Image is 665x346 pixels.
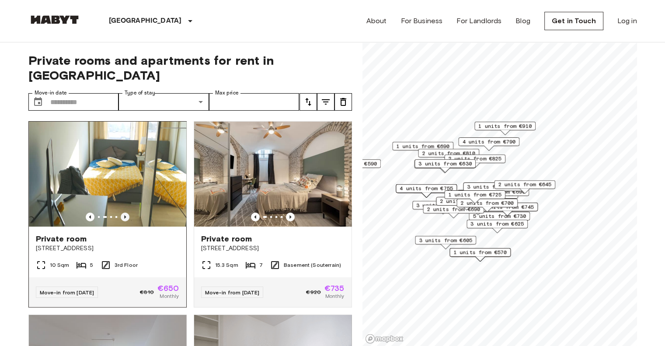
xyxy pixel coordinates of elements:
span: 5 [90,261,93,269]
a: Marketing picture of unit DE-02-004-006-05HFPrevious imagePrevious imagePrivate room[STREET_ADDRE... [194,121,352,308]
button: tune [299,93,317,111]
span: Private room [36,234,87,244]
span: 4 units from €755 [400,185,453,192]
span: 15.3 Sqm [215,261,238,269]
button: tune [317,93,334,111]
button: tune [334,93,352,111]
button: Previous image [286,213,295,221]
span: Monthly [325,292,344,300]
span: 3 units from €625 [470,220,524,228]
a: For Landlords [456,16,501,26]
span: €810 [140,288,154,296]
div: Map marker [456,199,518,212]
button: Previous image [86,213,94,221]
button: Previous image [251,213,260,221]
label: Move-in date [35,89,67,97]
span: 2 units from €925 [440,197,493,205]
span: 2 units from €690 [427,205,480,213]
div: Map marker [477,203,538,216]
span: 2 units from €700 [460,199,514,207]
span: Private room [201,234,252,244]
a: Marketing picture of unit DE-02-011-001-01HFMarketing picture of unit DE-02-011-001-01HFPrevious ... [28,121,187,308]
div: Map marker [320,159,381,173]
a: Blog [515,16,530,26]
span: 4 units from €790 [462,138,515,146]
span: Basement (Souterrain) [284,261,341,269]
div: Map marker [474,122,536,135]
span: 3 units from €630 [418,160,472,168]
span: 3 units from €800 [467,183,520,191]
span: 3rd Floor [115,261,138,269]
span: [STREET_ADDRESS] [201,244,345,253]
img: Marketing picture of unit DE-02-011-001-01HF [29,122,186,227]
div: Map marker [463,182,524,196]
label: Max price [215,89,239,97]
a: Mapbox logo [365,334,404,344]
button: Previous image [121,213,129,221]
span: 1 units from €690 [396,142,449,150]
span: 5 units from €730 [473,212,526,220]
div: Map marker [468,187,529,201]
div: Map marker [396,184,457,198]
div: Map marker [436,197,497,210]
span: Private rooms and apartments for rent in [GEOGRAPHIC_DATA] [28,53,352,83]
label: Type of stay [125,89,155,97]
span: 3 units from €745 [480,203,534,211]
a: Get in Touch [544,12,603,30]
span: Move-in from [DATE] [40,289,94,296]
span: 7 [259,261,263,269]
span: Monthly [160,292,179,300]
span: 1 units from €910 [478,122,532,130]
span: 1 units from €570 [453,248,507,256]
span: 1 units from €725 [448,191,501,199]
div: Map marker [444,154,505,168]
div: Map marker [418,149,479,162]
img: Marketing picture of unit DE-02-004-006-05HF [194,122,352,227]
div: Map marker [423,205,484,218]
span: €650 [157,284,179,292]
div: Map marker [458,137,519,151]
div: Map marker [467,220,528,233]
div: Map marker [415,236,476,249]
button: Choose date [29,93,47,111]
span: 3 units from €590 [324,160,377,168]
span: €920 [306,288,321,296]
span: 2 units from €810 [422,149,475,157]
a: For Business [400,16,442,26]
span: €735 [324,284,345,292]
div: Map marker [449,248,511,262]
span: 2 units from €825 [448,155,501,163]
div: Map marker [494,180,555,194]
span: [STREET_ADDRESS] [36,244,179,253]
p: [GEOGRAPHIC_DATA] [109,16,182,26]
div: Map marker [414,159,476,173]
div: Map marker [412,201,474,214]
div: Map marker [392,142,453,155]
a: About [366,16,387,26]
span: 3 units from €785 [416,201,470,209]
img: Habyt [28,15,81,24]
span: 2 units from €645 [498,181,551,189]
span: 3 units from €605 [419,236,472,244]
span: 10 Sqm [50,261,70,269]
span: Move-in from [DATE] [205,289,260,296]
div: Map marker [469,212,530,225]
div: Map marker [444,190,505,204]
a: Log in [617,16,637,26]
